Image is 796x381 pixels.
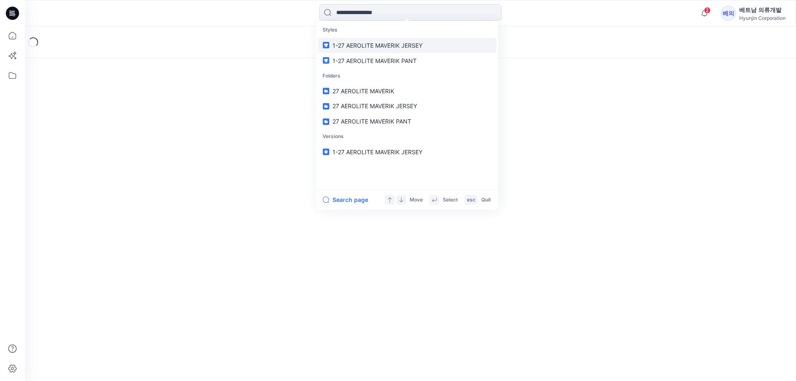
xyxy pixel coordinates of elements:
a: 27 AEROLITE MAVERIK JERSEY [318,99,497,114]
a: 27 AEROLITE MAVERIK PANT [318,114,497,129]
span: 1-27 AEROLITE MAVERIK PANT [332,57,417,64]
span: 27 AEROLITE MAVERIK JERSEY [332,103,417,110]
div: Hyunjin Corporation [739,15,786,21]
p: Styles [318,22,497,37]
span: 1-27 AEROLITE MAVERIK JERSEY [332,148,422,155]
a: 1-27 AEROLITE MAVERIK JERSEY [318,37,497,53]
span: 1-27 AEROLITE MAVERIK JERSEY [332,41,422,49]
div: 베트남 의류개발 [739,5,786,15]
p: Move [410,196,423,204]
p: Folders [318,68,497,83]
p: Versions [318,129,497,144]
p: Quit [481,196,491,204]
p: Select [443,196,458,204]
span: 27 AEROLITE MAVERIK [332,87,394,95]
a: 1-27 AEROLITE MAVERIK PANT [318,53,497,68]
a: 1-27 AEROLITE MAVERIK JERSEY [318,144,497,160]
span: 2 [704,7,711,14]
span: 27 AEROLITE MAVERIK PANT [332,118,411,125]
a: 27 AEROLITE MAVERIK [318,83,497,99]
button: Search page [323,195,368,205]
p: esc [467,196,476,204]
div: 베의 [721,6,736,21]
